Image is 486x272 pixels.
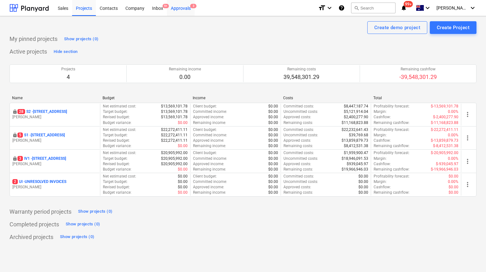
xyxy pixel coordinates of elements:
[12,109,17,114] div: This project is confidential
[342,127,368,133] p: $22,232,641.43
[448,179,458,185] p: 0.00%
[178,174,188,179] p: $0.00
[433,143,458,149] p: $-8,412,531.38
[161,156,188,161] p: $20,905,992.00
[61,73,75,81] p: 4
[431,167,458,172] p: $-19,966,946.03
[169,67,201,72] p: Remaining income
[283,67,319,72] p: Remaining costs
[326,4,333,12] i: keyboard_arrow_down
[268,114,278,120] p: $0.00
[283,185,311,190] p: Approved costs :
[358,174,368,179] p: $0.00
[268,179,278,185] p: $0.00
[374,120,409,126] p: Remaining cashflow :
[433,114,458,120] p: $-2,400,277.90
[424,4,431,12] i: keyboard_arrow_down
[161,109,188,114] p: $13,569,101.78
[464,158,471,165] span: more_vert
[318,4,326,12] i: format_size
[268,185,278,190] p: $0.00
[437,23,469,32] div: Create Project
[12,179,97,190] div: 2UI -UNRESOLVED INVOICES[PERSON_NAME]
[454,242,486,272] div: Chat Widget
[283,179,318,185] p: Uncommitted costs :
[268,109,278,114] p: $0.00
[283,161,311,167] p: Approved costs :
[12,179,66,185] p: UI - UNRESOLVED INVOICES
[283,73,319,81] p: 39,548,301.29
[399,73,437,81] p: -39,548,301.29
[17,109,25,114] span: 28
[338,4,345,12] i: Knowledge base
[178,185,188,190] p: $0.00
[283,174,314,179] p: Committed costs :
[103,161,130,167] p: Revised budget :
[193,150,217,156] p: Client budget :
[358,179,368,185] p: $0.00
[469,4,476,12] i: keyboard_arrow_down
[12,156,17,161] div: This project is confidential
[193,109,227,114] p: Committed income :
[430,21,476,34] button: Create Project
[10,233,53,241] p: Archived projects
[161,133,188,138] p: $22,272,411.11
[178,143,188,149] p: $0.00
[103,143,131,149] p: Budget variance :
[449,190,458,195] p: $0.00
[464,111,471,118] span: more_vert
[103,127,136,133] p: Net estimated cost :
[342,167,368,172] p: $19,966,946.03
[161,138,188,143] p: $22,272,411.11
[78,208,112,215] div: Show projects (0)
[64,36,98,43] div: Show projects (0)
[12,109,97,120] div: 28S2 -[STREET_ADDRESS][PERSON_NAME]
[349,133,368,138] p: $39,769.68
[373,96,459,100] div: Total
[283,190,313,195] p: Remaining costs :
[399,67,437,72] p: Remaining cashflow
[283,138,311,143] p: Approved costs :
[12,109,17,114] span: locked
[268,190,278,195] p: $0.00
[169,73,201,81] p: 0.00
[193,156,227,161] p: Committed income :
[347,161,368,167] p: $939,045.97
[268,127,278,133] p: $0.00
[464,134,471,142] span: more_vert
[103,120,131,126] p: Budget variance :
[344,109,368,114] p: $5,121,914.04
[17,133,23,138] span: 5
[448,109,458,114] p: 0.00%
[193,174,217,179] p: Client budget :
[193,120,226,126] p: Remaining income :
[193,190,226,195] p: Remaining income :
[12,156,17,161] span: locked
[448,156,458,161] p: 0.00%
[374,161,391,167] p: Cashflow :
[103,190,131,195] p: Budget variance :
[449,174,458,179] p: $0.00
[17,156,23,161] span: 3
[193,161,224,167] p: Approved income :
[283,133,318,138] p: Uncommitted costs :
[103,133,128,138] p: Target budget :
[103,185,130,190] p: Revised budget :
[342,120,368,126] p: $11,168,823.88
[17,156,66,161] p: IV1 - [STREET_ADDRESS]
[283,120,313,126] p: Remaining costs :
[193,179,227,185] p: Committed income :
[404,1,413,7] span: 99+
[268,138,278,143] p: $0.00
[193,143,226,149] p: Remaining income :
[161,114,188,120] p: $13,569,101.78
[161,150,188,156] p: $20,905,992.00
[268,120,278,126] p: $0.00
[374,143,409,149] p: Remaining cashflow :
[103,156,128,161] p: Target budget :
[374,114,391,120] p: Cashflow :
[436,5,468,10] span: [PERSON_NAME]
[344,143,368,149] p: $8,412,531.38
[374,109,387,114] p: Margin :
[344,114,368,120] p: $2,400,277.90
